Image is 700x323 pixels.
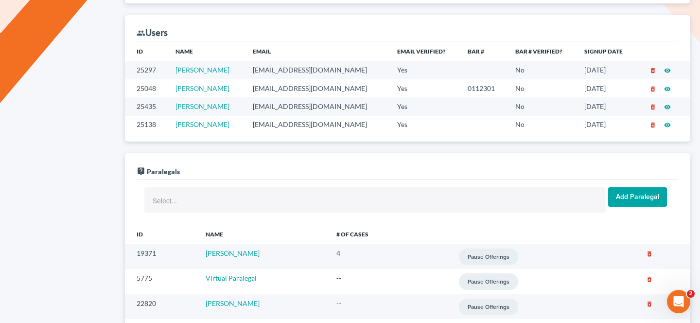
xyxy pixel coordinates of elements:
td: Yes [389,97,460,115]
td: No [507,97,577,115]
span: Paralegals [147,167,180,176]
td: -- [329,269,418,294]
a: [PERSON_NAME] [175,120,229,128]
td: 25435 [125,97,168,115]
td: 25297 [125,61,168,79]
td: [EMAIL_ADDRESS][DOMAIN_NAME] [245,116,389,134]
td: 25138 [125,116,168,134]
td: 4 [329,244,418,269]
i: visibility [664,86,671,92]
i: delete_forever [649,86,656,92]
th: Bar # Verified? [507,41,577,61]
i: live_help [137,167,145,176]
td: 25048 [125,79,168,97]
a: [PERSON_NAME] [206,249,260,257]
td: [EMAIL_ADDRESS][DOMAIN_NAME] [245,97,389,115]
i: delete_forever [649,104,656,110]
button: delete_forever [628,276,671,283]
td: 19371 [125,244,198,269]
i: visibility [664,104,671,110]
i: delete_forever [649,67,656,74]
i: visibility [664,67,671,74]
i: delete_forever [646,251,653,257]
td: [DATE] [577,97,636,115]
th: Signup Date [577,41,636,61]
a: [PERSON_NAME] [175,84,229,92]
th: NAME [198,225,329,244]
td: [DATE] [577,61,636,79]
a: delete_forever [649,66,656,74]
input: Pause offerings [459,273,518,290]
a: delete_forever [649,120,656,128]
td: 5775 [125,269,198,294]
a: delete_forever [649,84,656,92]
a: delete_forever [649,102,656,110]
td: Yes [389,79,460,97]
td: No [507,116,577,134]
a: [PERSON_NAME] [206,299,260,307]
th: # of Cases [329,225,418,244]
td: -- [329,294,418,319]
th: ID [125,225,198,244]
button: delete_forever [628,301,671,307]
input: Pause offerings [459,249,518,265]
input: Add Paralegal [608,187,667,207]
th: Email Verified? [389,41,460,61]
td: 0112301 [460,79,507,97]
td: Yes [389,116,460,134]
iframe: Intercom live chat [667,290,690,313]
td: Yes [389,61,460,79]
th: ID [125,41,168,61]
td: 22820 [125,294,198,319]
td: [EMAIL_ADDRESS][DOMAIN_NAME] [245,61,389,79]
div: Users [137,27,168,38]
input: Pause offerings [459,299,518,315]
a: visibility [664,102,671,110]
th: Bar # [460,41,507,61]
td: [DATE] [577,79,636,97]
th: Name [168,41,245,61]
td: [DATE] [577,116,636,134]
i: visibility [664,122,671,128]
i: delete_forever [649,122,656,128]
i: delete_forever [646,276,653,283]
a: Virtual Paralegal [206,274,257,282]
a: [PERSON_NAME] [175,66,229,74]
td: No [507,61,577,79]
a: visibility [664,120,671,128]
a: visibility [664,66,671,74]
a: visibility [664,84,671,92]
span: 2 [687,290,695,298]
td: [EMAIL_ADDRESS][DOMAIN_NAME] [245,79,389,97]
td: No [507,79,577,97]
th: Email [245,41,389,61]
i: delete_forever [646,301,653,307]
button: delete_forever [628,251,671,257]
a: [PERSON_NAME] [175,102,229,110]
i: group [137,29,145,37]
